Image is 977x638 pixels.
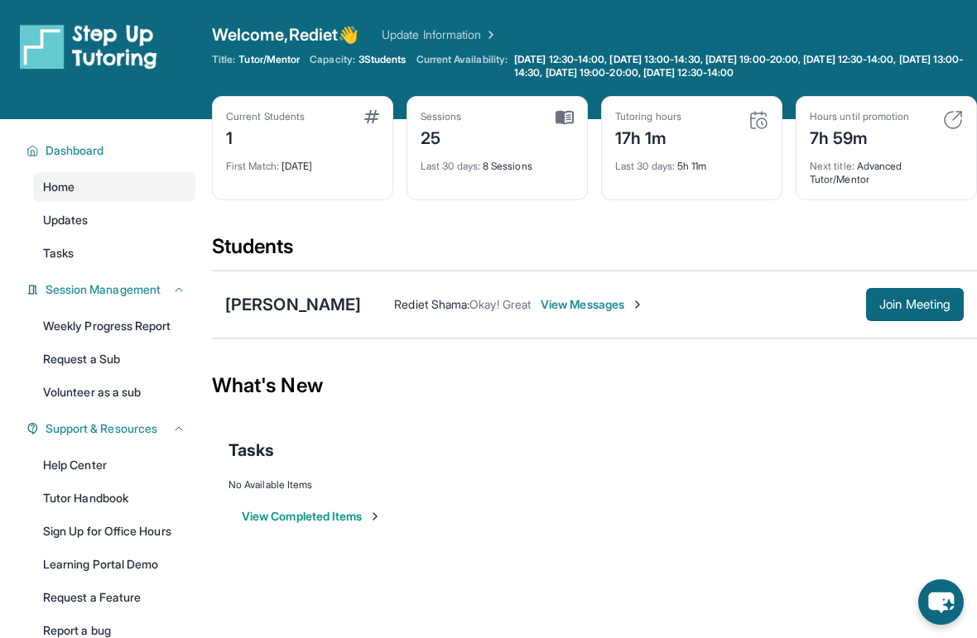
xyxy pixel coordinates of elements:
[212,53,235,66] span: Title:
[481,26,498,43] img: Chevron Right
[810,110,909,123] div: Hours until promotion
[33,450,195,480] a: Help Center
[33,238,195,268] a: Tasks
[39,281,185,298] button: Session Management
[421,150,574,173] div: 8 Sessions
[43,179,75,195] span: Home
[225,293,361,316] div: [PERSON_NAME]
[541,296,644,313] span: View Messages
[615,123,681,150] div: 17h 1m
[33,172,195,202] a: Home
[212,23,359,46] span: Welcome, Rediet 👋
[359,53,407,66] span: 3 Students
[226,123,305,150] div: 1
[615,110,681,123] div: Tutoring hours
[364,110,379,123] img: card
[33,583,195,612] a: Request a Feature
[39,420,185,437] button: Support & Resources
[33,516,195,546] a: Sign Up for Office Hours
[556,110,574,125] img: card
[33,205,195,235] a: Updates
[33,549,195,579] a: Learning Portal Demo
[421,160,480,172] span: Last 30 days :
[212,349,977,422] div: What's New
[943,110,963,130] img: card
[511,53,977,79] a: [DATE] 12:30-14:00, [DATE] 13:00-14:30, [DATE] 19:00-20:00, [DATE] 12:30-14:00, [DATE] 13:00-14:3...
[421,110,462,123] div: Sessions
[46,420,157,437] span: Support & Resources
[20,23,157,70] img: logo
[421,123,462,150] div: 25
[394,297,469,311] span: Rediet Shama :
[212,233,977,270] div: Students
[615,150,768,173] div: 5h 11m
[226,110,305,123] div: Current Students
[33,344,195,374] a: Request a Sub
[416,53,508,79] span: Current Availability:
[46,142,104,159] span: Dashboard
[229,478,960,492] div: No Available Items
[242,508,382,525] button: View Completed Items
[748,110,768,130] img: card
[810,160,854,172] span: Next title :
[229,439,274,462] span: Tasks
[310,53,355,66] span: Capacity:
[33,377,195,407] a: Volunteer as a sub
[226,150,379,173] div: [DATE]
[238,53,300,66] span: Tutor/Mentor
[879,300,951,309] span: Join Meeting
[39,142,185,159] button: Dashboard
[810,150,963,186] div: Advanced Tutor/Mentor
[514,53,974,79] span: [DATE] 12:30-14:00, [DATE] 13:00-14:30, [DATE] 19:00-20:00, [DATE] 12:30-14:00, [DATE] 13:00-14:3...
[810,123,909,150] div: 7h 59m
[33,483,195,513] a: Tutor Handbook
[615,160,675,172] span: Last 30 days :
[43,245,74,261] span: Tasks
[866,288,964,321] button: Join Meeting
[469,297,531,311] span: Okay! Great
[918,579,964,625] button: chat-button
[43,212,89,228] span: Updates
[382,26,498,43] a: Update Information
[631,298,644,311] img: Chevron-Right
[46,281,161,298] span: Session Management
[226,160,279,172] span: First Match :
[33,311,195,341] a: Weekly Progress Report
